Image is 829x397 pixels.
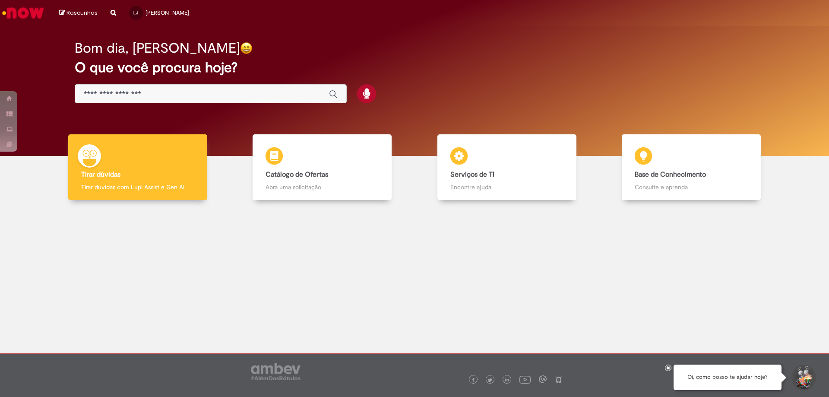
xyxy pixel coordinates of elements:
[75,41,240,56] h2: Bom dia, [PERSON_NAME]
[146,9,189,16] span: [PERSON_NAME]
[635,183,748,191] p: Consulte e aprenda
[450,170,494,179] b: Serviços de TI
[45,134,230,200] a: Tirar dúvidas Tirar dúvidas com Lupi Assist e Gen Ai
[519,374,531,385] img: logo_footer_youtube.png
[75,60,755,75] h2: O que você procura hoje?
[674,365,782,390] div: Oi, como posso te ajudar hoje?
[505,378,509,383] img: logo_footer_linkedin.png
[266,170,328,179] b: Catálogo de Ofertas
[555,375,563,383] img: logo_footer_naosei.png
[635,170,706,179] b: Base de Conhecimento
[599,134,784,200] a: Base de Conhecimento Consulte e aprenda
[81,183,194,191] p: Tirar dúvidas com Lupi Assist e Gen Ai
[539,375,547,383] img: logo_footer_workplace.png
[1,4,45,22] img: ServiceNow
[471,378,475,382] img: logo_footer_facebook.png
[251,363,301,380] img: logo_footer_ambev_rotulo_gray.png
[59,9,98,17] a: Rascunhos
[414,134,599,200] a: Serviços de TI Encontre ajuda
[240,42,253,54] img: happy-face.png
[133,10,138,16] span: LJ
[81,170,120,179] b: Tirar dúvidas
[66,9,98,17] span: Rascunhos
[790,365,816,391] button: Iniciar Conversa de Suporte
[230,134,415,200] a: Catálogo de Ofertas Abra uma solicitação
[450,183,563,191] p: Encontre ajuda
[488,378,492,382] img: logo_footer_twitter.png
[266,183,379,191] p: Abra uma solicitação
